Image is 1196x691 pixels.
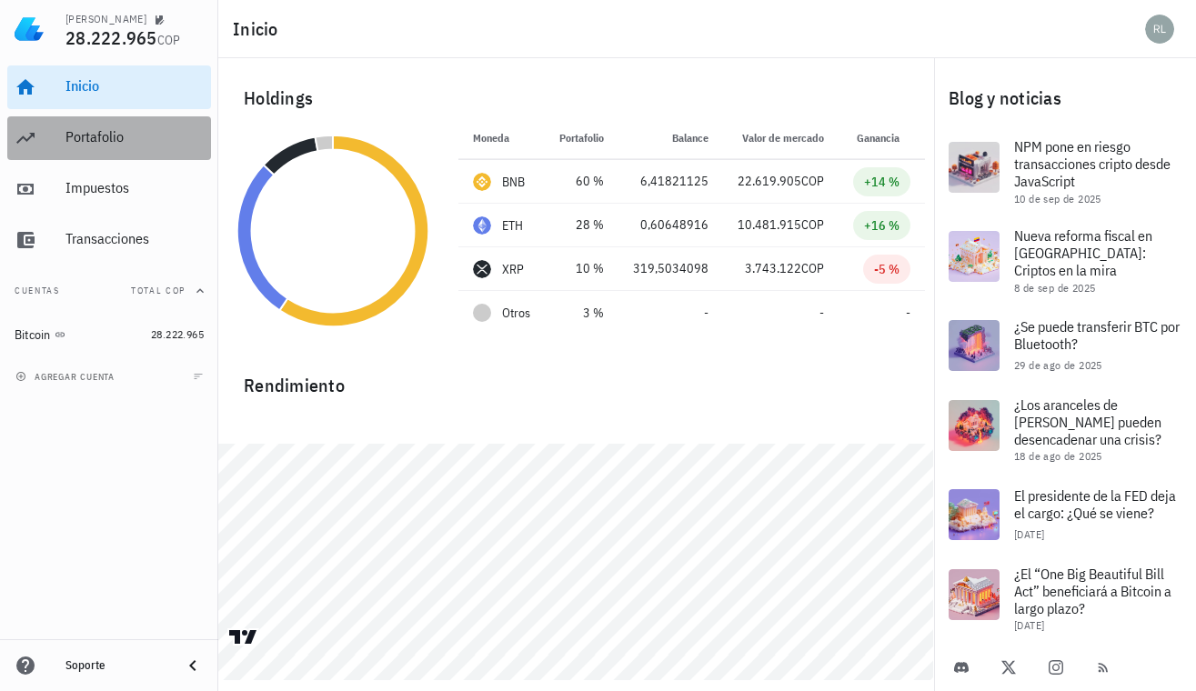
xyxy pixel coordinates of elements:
[1014,527,1044,541] span: [DATE]
[738,173,801,189] span: 22.619.905
[618,116,723,160] th: Balance
[502,304,530,323] span: Otros
[801,173,824,189] span: COP
[1145,15,1174,44] div: avatar
[502,260,525,278] div: XRP
[1014,565,1171,617] span: ¿El “One Big Beautiful Bill Act” beneficiará a Bitcoin a largo plazo?
[545,116,618,160] th: Portafolio
[1014,396,1161,448] span: ¿Los aranceles de [PERSON_NAME] pueden desencadenar una crisis?
[458,116,545,160] th: Moneda
[502,173,526,191] div: BNB
[7,269,211,313] button: CuentasTotal COP
[559,259,604,278] div: 10 %
[934,216,1196,305] a: Nueva reforma fiscal en [GEOGRAPHIC_DATA]: Criptos en la mira 8 de sep de 2025
[745,260,801,276] span: 3.743.122
[1014,226,1152,279] span: Nueva reforma fiscal en [GEOGRAPHIC_DATA]: Criptos en la mira
[11,367,123,386] button: agregar cuenta
[7,167,211,211] a: Impuestos
[934,127,1196,216] a: NPM pone en riesgo transacciones cripto desde JavaScript 10 de sep de 2025
[819,305,824,321] span: -
[801,216,824,233] span: COP
[857,131,910,145] span: Ganancia
[633,172,709,191] div: 6,41821125
[15,327,51,343] div: Bitcoin
[65,230,204,247] div: Transacciones
[65,658,167,673] div: Soporte
[633,215,709,235] div: 0,60648916
[65,179,204,196] div: Impuestos
[723,116,839,160] th: Valor de mercado
[131,285,186,296] span: Total COP
[934,386,1196,475] a: ¿Los aranceles de [PERSON_NAME] pueden desencadenar una crisis? 18 de ago de 2025
[1014,486,1176,522] span: El presidente de la FED deja el cargo: ¿Qué se viene?
[906,305,910,321] span: -
[65,77,204,95] div: Inicio
[633,259,709,278] div: 319,5034098
[874,260,900,278] div: -5 %
[473,260,491,278] div: XRP-icon
[559,304,604,323] div: 3 %
[559,172,604,191] div: 60 %
[1014,137,1171,190] span: NPM pone en riesgo transacciones cripto desde JavaScript
[229,69,923,127] div: Holdings
[65,25,157,50] span: 28.222.965
[233,15,286,44] h1: Inicio
[559,215,604,235] div: 28 %
[1014,317,1180,353] span: ¿Se puede transferir BTC por Bluetooth?
[157,32,181,48] span: COP
[1014,449,1102,463] span: 18 de ago de 2025
[229,356,923,400] div: Rendimiento
[1014,192,1101,205] span: 10 de sep de 2025
[801,260,824,276] span: COP
[934,305,1196,386] a: ¿Se puede transferir BTC por Bluetooth? 29 de ago de 2025
[864,173,900,191] div: +14 %
[473,173,491,191] div: BNB-icon
[7,313,211,356] a: Bitcoin 28.222.965
[704,305,709,321] span: -
[1014,358,1102,372] span: 29 de ago de 2025
[227,628,259,646] a: Charting by TradingView
[19,371,115,383] span: agregar cuenta
[1014,281,1095,295] span: 8 de sep de 2025
[864,216,900,235] div: +16 %
[473,216,491,235] div: ETH-icon
[738,216,801,233] span: 10.481.915
[1014,618,1044,632] span: [DATE]
[65,12,146,26] div: [PERSON_NAME]
[65,128,204,145] div: Portafolio
[934,555,1196,644] a: ¿El “One Big Beautiful Bill Act” beneficiará a Bitcoin a largo plazo? [DATE]
[934,69,1196,127] div: Blog y noticias
[7,116,211,160] a: Portafolio
[7,218,211,262] a: Transacciones
[7,65,211,109] a: Inicio
[502,216,524,235] div: ETH
[934,475,1196,555] a: El presidente de la FED deja el cargo: ¿Qué se viene? [DATE]
[151,327,204,341] span: 28.222.965
[15,15,44,44] img: LedgiFi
